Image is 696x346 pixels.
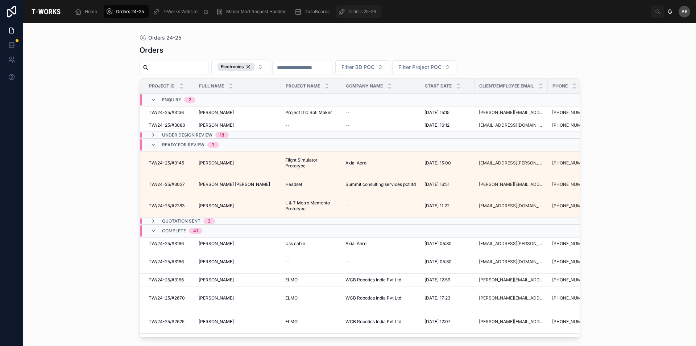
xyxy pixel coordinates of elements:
a: WCB Robotics India Pvt Ltd [345,277,416,283]
span: Phone [552,83,568,89]
a: [PHONE_NUMBER] [552,319,598,325]
span: Filter BD POC [341,64,374,71]
a: [PHONE_NUMBER] [552,110,591,115]
a: DashBoards [292,5,335,18]
a: [PERSON_NAME][EMAIL_ADDRESS][DOMAIN_NAME] [479,319,543,325]
span: [DATE] 12:07 [424,319,451,325]
a: [PERSON_NAME][EMAIL_ADDRESS][DOMAIN_NAME] [479,295,543,301]
div: Electronics [217,63,254,71]
span: WCB Robotics India Pvt Ltd [345,319,401,325]
a: TW/24-25/#3145 [149,160,190,166]
span: [DATE] 05:30 [424,259,452,265]
a: [PERSON_NAME][EMAIL_ADDRESS][DOMAIN_NAME] [479,110,543,115]
span: [DATE] 17:23 [424,295,450,301]
a: Project ITC Roti Maker [285,110,337,115]
a: ELMO [285,319,337,325]
a: [PHONE_NUMBER] [552,122,591,128]
a: [DATE] 05:30 [424,241,470,247]
a: [PERSON_NAME] [199,241,277,247]
span: -- [285,122,290,128]
a: Orders 24-25 [104,5,149,18]
a: [PHONE_NUMBER] [552,160,591,166]
span: Uss cable [285,241,305,247]
span: TW/24-25/#3166 [149,277,184,283]
span: [DATE] 15:00 [424,160,451,166]
a: T-Works Website [150,5,212,18]
div: 3 [212,142,215,148]
span: ELMO [285,319,298,325]
span: [PERSON_NAME] [199,295,234,301]
a: [PERSON_NAME] [199,277,277,283]
a: -- [345,110,416,115]
a: [PERSON_NAME][EMAIL_ADDRESS][PERSON_NAME][DOMAIN_NAME] [479,182,543,187]
a: [EMAIL_ADDRESS][DOMAIN_NAME] [479,122,543,128]
div: 2 [188,97,191,103]
button: Select Button [335,60,389,74]
a: -- [285,259,337,265]
h1: Orders [140,45,163,55]
a: TW/24-25/#2670 [149,295,190,301]
a: TW/24-25/#3088 [149,122,190,128]
a: [EMAIL_ADDRESS][DOMAIN_NAME] [479,203,543,209]
button: Select Button [211,60,269,74]
span: [DATE] 11:22 [424,203,449,209]
a: Axial Aero [345,160,416,166]
span: [PERSON_NAME] [199,241,234,247]
a: [EMAIL_ADDRESS][DOMAIN_NAME] [479,259,543,265]
a: Headset [285,182,337,187]
span: [PERSON_NAME] [199,277,234,283]
span: Enquiry [162,97,181,103]
a: [PHONE_NUMBER] [552,203,598,209]
span: TW/24-25/#2283 [149,203,185,209]
span: TW/24-25/#3196 [149,241,184,247]
span: WCB Robotics India Pvt Ltd [345,277,401,283]
span: -- [345,259,350,265]
a: [PHONE_NUMBER] [552,259,598,265]
a: [EMAIL_ADDRESS][PERSON_NAME][DOMAIN_NAME] [479,241,543,247]
a: [DATE] 16:12 [424,122,470,128]
div: 3 [208,218,211,224]
a: Summit consulting services pct ltd [345,182,416,187]
a: [PERSON_NAME] [199,160,277,166]
a: [PHONE_NUMBER] [552,241,591,247]
span: TW/24-25/#3145 [149,160,184,166]
span: -- [285,259,290,265]
a: [DATE] 12:59 [424,277,470,283]
span: Orders 24-25 [116,9,144,15]
span: ELMO [285,277,298,283]
span: [PERSON_NAME] [199,160,234,166]
span: [PERSON_NAME] [199,110,234,115]
a: TW/24-25/#3196 [149,241,190,247]
a: Flight Simulator Prototype [285,157,337,169]
span: Under Design Review [162,132,212,138]
a: Uss cable [285,241,337,247]
span: Axial Aero [345,160,366,166]
a: TW/24-25/#3037 [149,182,190,187]
span: TW/24-25/#3037 [149,182,185,187]
a: [PERSON_NAME] [199,319,277,325]
a: [EMAIL_ADDRESS][PERSON_NAME][DOMAIN_NAME] [479,160,543,166]
a: ELMO [285,277,337,283]
a: [PHONE_NUMBER] [552,295,591,301]
span: TW/24-25/#2670 [149,295,185,301]
span: Project ID [149,83,175,89]
a: [PHONE_NUMBER] [552,277,598,283]
span: Company Name [346,83,383,89]
span: TW/24-25/#3186 [149,259,184,265]
a: Maker Mart Request Handler [214,5,291,18]
a: [PERSON_NAME] [199,122,277,128]
span: [PERSON_NAME] [199,259,234,265]
span: ELMO [285,295,298,301]
a: [PERSON_NAME][EMAIL_ADDRESS][DOMAIN_NAME] [479,277,543,283]
span: Start Date [425,83,452,89]
a: [PHONE_NUMBER] [552,241,598,247]
a: -- [345,203,416,209]
span: T-Works Website [163,9,198,15]
span: Orders 25-26 [348,9,376,15]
